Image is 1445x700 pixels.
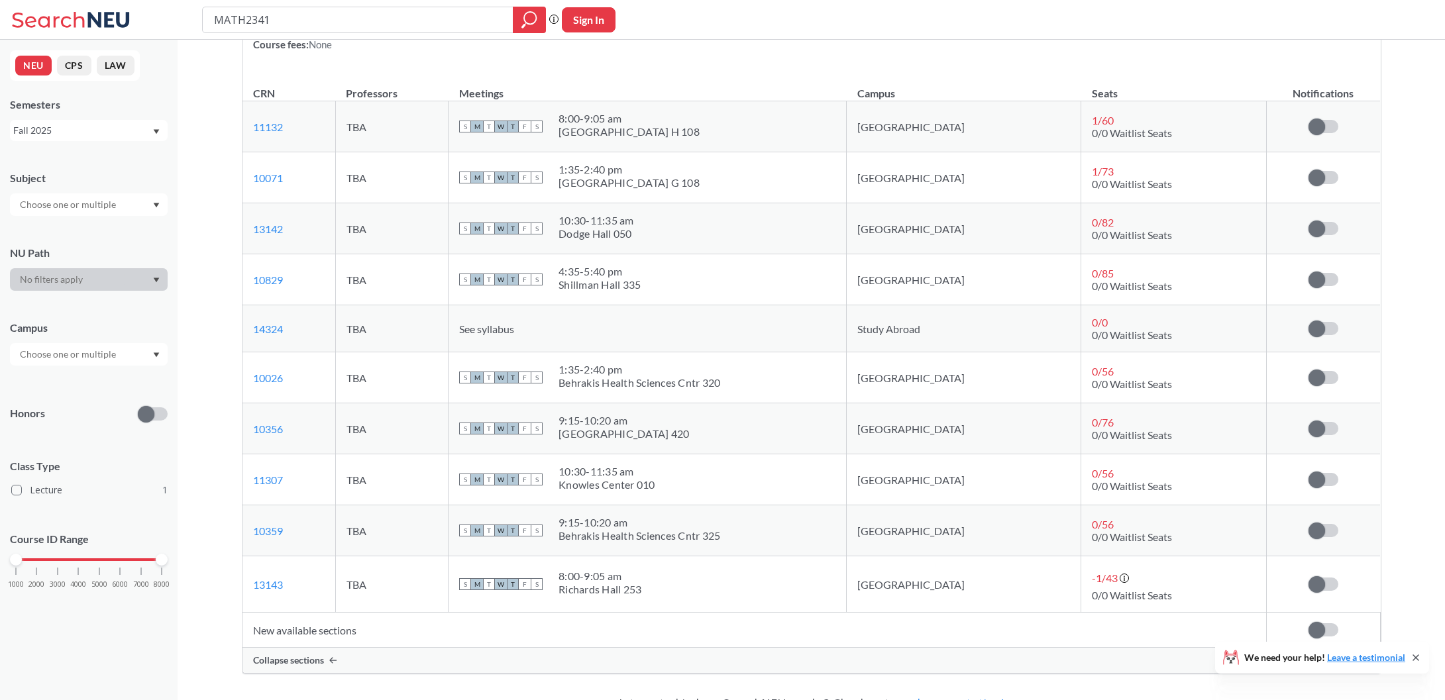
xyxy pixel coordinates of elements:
span: 1 [162,483,168,497]
span: T [483,578,495,590]
th: Notifications [1266,73,1380,101]
span: 1 / 60 [1092,114,1114,126]
span: T [507,423,519,434]
span: 0 / 56 [1092,518,1114,530]
span: S [531,474,543,485]
a: 10356 [253,423,283,435]
div: Fall 2025Dropdown arrow [10,120,168,141]
td: [GEOGRAPHIC_DATA] [847,403,1081,454]
span: W [495,223,507,234]
div: 9:15 - 10:20 am [559,414,689,427]
span: 4000 [70,581,86,588]
span: M [471,525,483,536]
label: Lecture [11,481,168,499]
td: [GEOGRAPHIC_DATA] [847,454,1081,505]
span: 0/0 Waitlist Seats [1092,279,1172,292]
span: 3000 [50,581,66,588]
span: S [459,223,471,234]
svg: Dropdown arrow [153,277,160,283]
span: 0/0 Waitlist Seats [1092,530,1172,543]
a: 13142 [253,223,283,235]
div: 10:30 - 11:35 am [559,465,655,478]
td: [GEOGRAPHIC_DATA] [847,556,1081,613]
span: 0 / 0 [1092,316,1108,328]
span: 0/0 Waitlist Seats [1092,228,1172,241]
td: [GEOGRAPHIC_DATA] [847,101,1081,152]
span: 0 / 76 [1092,416,1114,428]
a: 14324 [253,323,283,335]
span: None [309,38,333,50]
span: T [507,223,519,234]
div: CRN [253,86,275,101]
span: 0 / 56 [1092,365,1114,377]
span: W [495,121,507,132]
span: 7000 [133,581,149,588]
td: Study Abroad [847,305,1081,352]
a: 11307 [253,474,283,486]
div: Campus [10,321,168,335]
span: S [459,121,471,132]
td: [GEOGRAPHIC_DATA] [847,352,1081,403]
span: W [495,474,507,485]
span: F [519,423,531,434]
div: Dropdown arrow [10,193,168,216]
span: F [519,372,531,383]
span: W [495,423,507,434]
span: F [519,172,531,183]
a: 13143 [253,578,283,591]
td: TBA [335,454,449,505]
span: W [495,525,507,536]
div: magnifying glass [513,7,546,33]
span: 0/0 Waitlist Seats [1092,328,1172,341]
div: Subject [10,171,168,185]
th: Professors [335,73,449,101]
span: 0/0 Waitlist Seats [1092,589,1172,601]
p: Course ID Range [10,532,168,547]
div: Richards Hall 253 [559,583,641,596]
div: Dropdown arrow [10,343,168,366]
span: M [471,423,483,434]
span: S [459,372,471,383]
span: T [483,121,495,132]
span: S [459,274,471,285]
span: Collapse sections [253,654,324,666]
span: M [471,474,483,485]
td: [GEOGRAPHIC_DATA] [847,254,1081,305]
span: T [483,372,495,383]
svg: magnifying glass [521,11,537,29]
span: M [471,578,483,590]
span: T [507,121,519,132]
div: Dropdown arrow [10,268,168,291]
span: S [531,578,543,590]
td: New available sections [242,613,1267,648]
span: 0 / 56 [1092,467,1114,479]
span: T [483,274,495,285]
a: 11132 [253,121,283,133]
span: T [507,474,519,485]
div: Shillman Hall 335 [559,278,641,291]
span: S [459,578,471,590]
span: 0/0 Waitlist Seats [1092,126,1172,139]
span: S [531,372,543,383]
span: S [459,525,471,536]
span: -1 / 43 [1092,572,1118,584]
span: S [531,423,543,434]
div: Knowles Center 010 [559,478,655,491]
span: F [519,578,531,590]
span: S [531,172,543,183]
span: 6000 [112,581,128,588]
input: Class, professor, course number, "phrase" [213,9,504,31]
span: T [483,423,495,434]
div: [GEOGRAPHIC_DATA] G 108 [559,176,700,189]
div: 1:35 - 2:40 pm [559,363,720,376]
div: 4:35 - 5:40 pm [559,265,641,278]
th: Campus [847,73,1081,101]
span: T [483,223,495,234]
span: S [531,274,543,285]
span: T [507,274,519,285]
span: 0 / 82 [1092,216,1114,228]
span: T [483,172,495,183]
span: M [471,274,483,285]
span: S [459,474,471,485]
td: TBA [335,152,449,203]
